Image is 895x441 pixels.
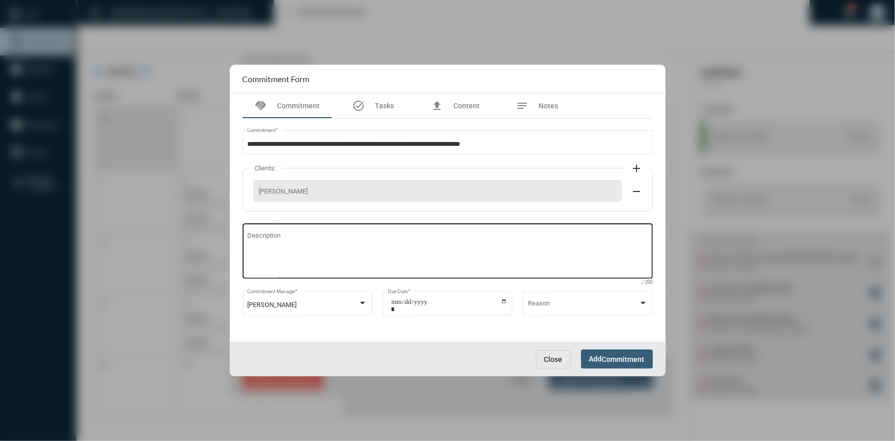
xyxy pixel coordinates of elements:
[631,185,643,198] mat-icon: remove
[352,100,365,112] mat-icon: task_alt
[243,74,310,84] h2: Commitment Form
[277,102,320,110] span: Commitment
[431,100,443,112] mat-icon: file_upload
[544,355,563,363] span: Close
[631,162,643,175] mat-icon: add
[255,100,267,112] mat-icon: handshake
[375,102,394,110] span: Tasks
[589,355,645,363] span: Add
[539,102,559,110] span: Notes
[250,164,282,172] label: Clients:
[536,350,571,369] button: Close
[581,350,653,369] button: AddCommitment
[453,102,480,110] span: Content
[642,280,653,285] mat-hint: / 200
[259,187,616,195] span: [PERSON_NAME]
[602,355,645,363] span: Commitment
[247,301,296,309] span: [PERSON_NAME]
[516,100,529,112] mat-icon: notes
